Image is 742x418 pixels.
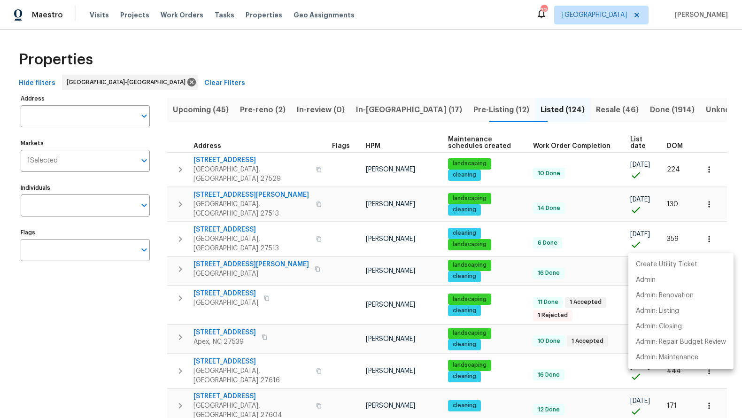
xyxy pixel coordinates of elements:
p: Admin: Maintenance [636,353,698,363]
p: Create Utility Ticket [636,260,697,270]
p: Admin [636,275,656,285]
p: Admin: Closing [636,322,682,332]
p: Admin: Renovation [636,291,694,301]
p: Admin: Listing [636,306,679,316]
p: Admin: Repair Budget Review [636,337,726,347]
